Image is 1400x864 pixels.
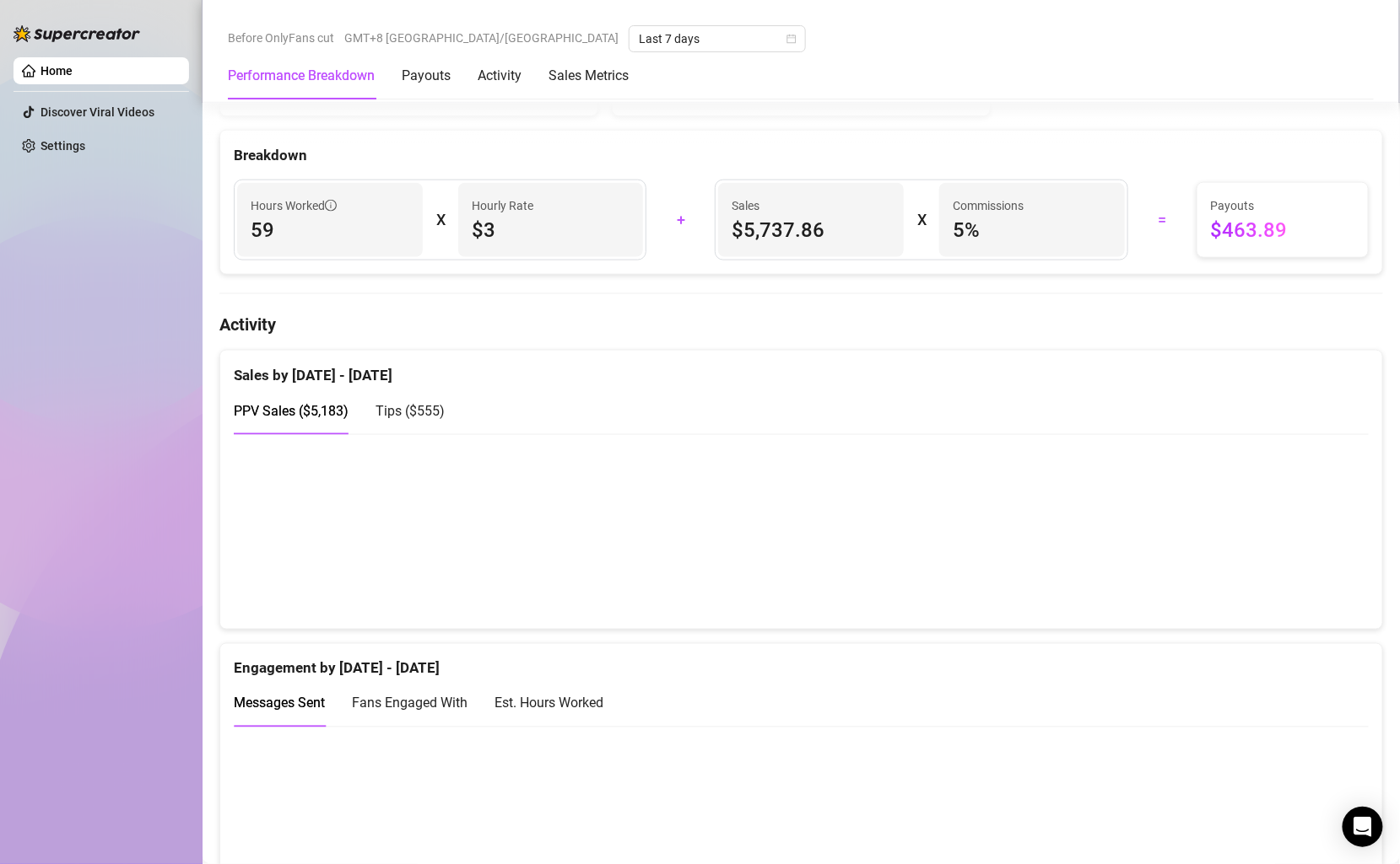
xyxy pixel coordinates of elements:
[234,144,1369,167] div: Breakdown
[1211,217,1354,244] span: $463.89
[234,695,325,711] span: Messages Sent
[41,139,85,153] a: Settings
[436,207,445,233] div: X
[732,217,890,244] span: $5,737.86
[14,25,140,42] img: logo-BBDzfeDw.svg
[657,207,705,233] div: +
[234,403,349,419] span: PPV Sales ( $5,183 )
[786,34,797,44] span: calendar
[251,217,409,244] span: 59
[41,64,73,78] a: Home
[325,200,337,212] span: info-circle
[41,105,154,119] a: Discover Viral Videos
[732,196,890,215] span: Sales
[228,25,334,51] span: Before OnlyFans cut
[549,66,629,86] div: Sales Metrics
[472,217,630,244] span: $3
[953,196,1024,215] article: Commissions
[1343,807,1383,847] div: Open Intercom Messenger
[1138,207,1186,233] div: =
[917,207,926,233] div: X
[1211,196,1354,215] span: Payouts
[472,196,533,215] article: Hourly Rate
[234,351,1369,387] div: Sales by [DATE] - [DATE]
[478,66,522,86] div: Activity
[402,66,451,86] div: Payouts
[251,196,337,215] span: Hours Worked
[376,403,445,419] span: Tips ( $555 )
[344,25,619,51] span: GMT+8 [GEOGRAPHIC_DATA]/[GEOGRAPHIC_DATA]
[639,26,796,51] span: Last 7 days
[352,695,468,711] span: Fans Engaged With
[219,313,1383,336] h4: Activity
[953,217,1111,244] span: 5 %
[495,693,603,714] div: Est. Hours Worked
[228,66,375,86] div: Performance Breakdown
[234,644,1369,680] div: Engagement by [DATE] - [DATE]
